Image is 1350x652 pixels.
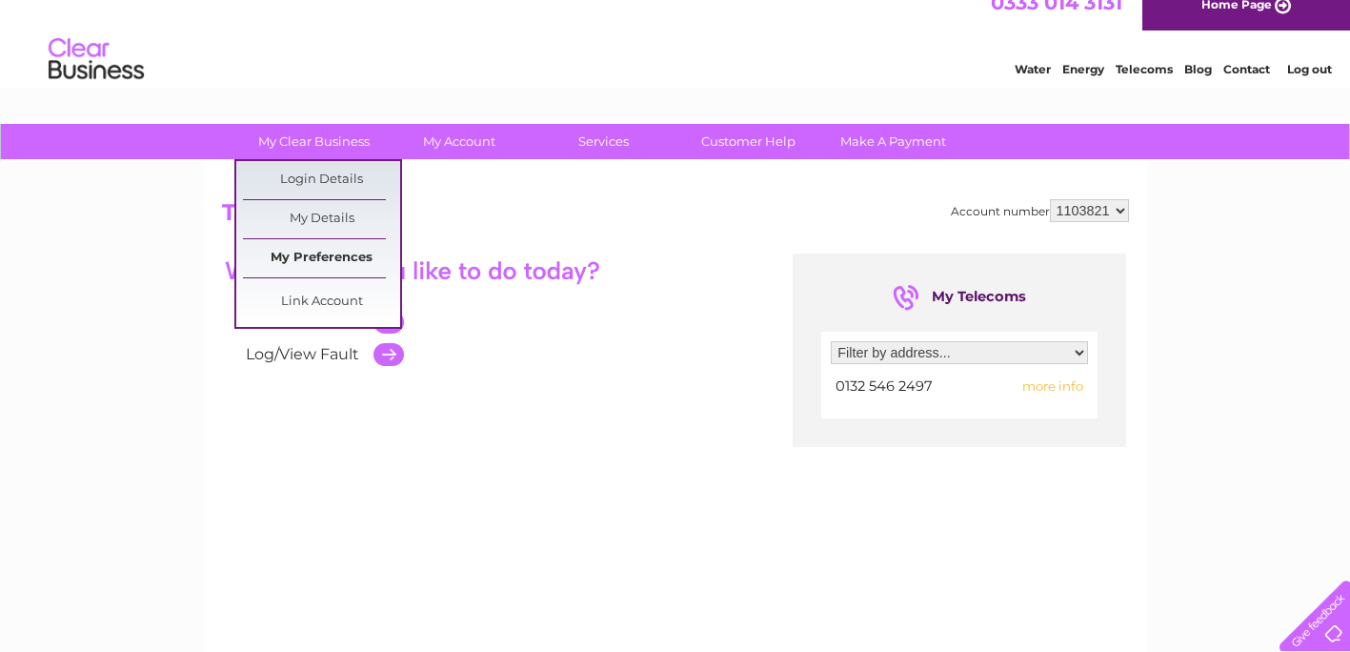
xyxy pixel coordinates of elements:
a: Link Account [243,283,400,321]
div: Clear Business is a trading name of Verastar Limited (registered in [GEOGRAPHIC_DATA] No. 3667643... [226,10,1126,92]
a: Water [1015,81,1051,95]
a: Customer Help [670,124,827,159]
a: Telecoms [1116,81,1173,95]
img: logo.png [48,50,145,108]
span: more info [1022,378,1083,394]
span: 0132 546 2497 [836,377,933,395]
a: My Account [380,124,537,159]
a: Blog [1184,81,1212,95]
h2: Telecoms [222,199,1129,235]
a: My Preferences [243,239,400,277]
a: Log out [1287,81,1332,95]
a: My Clear Business [235,124,393,159]
a: Contact [1223,81,1270,95]
a: Log/View Fault [246,345,359,363]
a: 0333 014 3131 [991,10,1122,33]
a: Make A Payment [815,124,972,159]
a: Energy [1062,81,1104,95]
a: Services [525,124,682,159]
div: My Telecoms [893,282,1026,313]
div: Account number [951,199,1129,222]
a: Login Details [243,161,400,199]
a: My Details [243,200,400,238]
